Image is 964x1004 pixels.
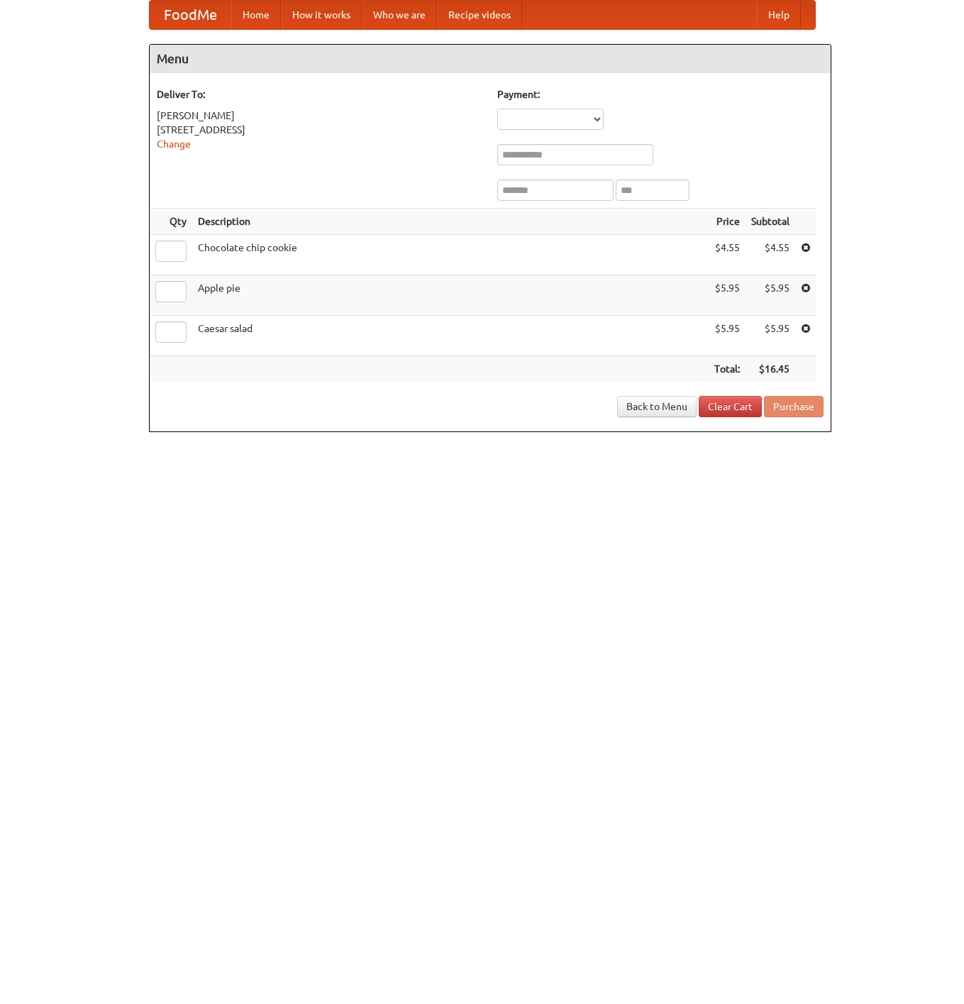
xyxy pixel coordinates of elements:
[150,1,231,29] a: FoodMe
[281,1,362,29] a: How it works
[192,209,709,235] th: Description
[362,1,437,29] a: Who we are
[497,87,824,101] h5: Payment:
[157,109,483,123] div: [PERSON_NAME]
[746,275,795,316] td: $5.95
[157,123,483,137] div: [STREET_ADDRESS]
[709,235,746,275] td: $4.55
[157,138,191,150] a: Change
[192,275,709,316] td: Apple pie
[150,209,192,235] th: Qty
[746,235,795,275] td: $4.55
[746,356,795,382] th: $16.45
[709,356,746,382] th: Total:
[150,45,831,73] h4: Menu
[746,316,795,356] td: $5.95
[746,209,795,235] th: Subtotal
[709,209,746,235] th: Price
[192,235,709,275] td: Chocolate chip cookie
[709,316,746,356] td: $5.95
[764,396,824,417] button: Purchase
[231,1,281,29] a: Home
[192,316,709,356] td: Caesar salad
[157,87,483,101] h5: Deliver To:
[437,1,522,29] a: Recipe videos
[617,396,697,417] a: Back to Menu
[757,1,801,29] a: Help
[709,275,746,316] td: $5.95
[699,396,762,417] a: Clear Cart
